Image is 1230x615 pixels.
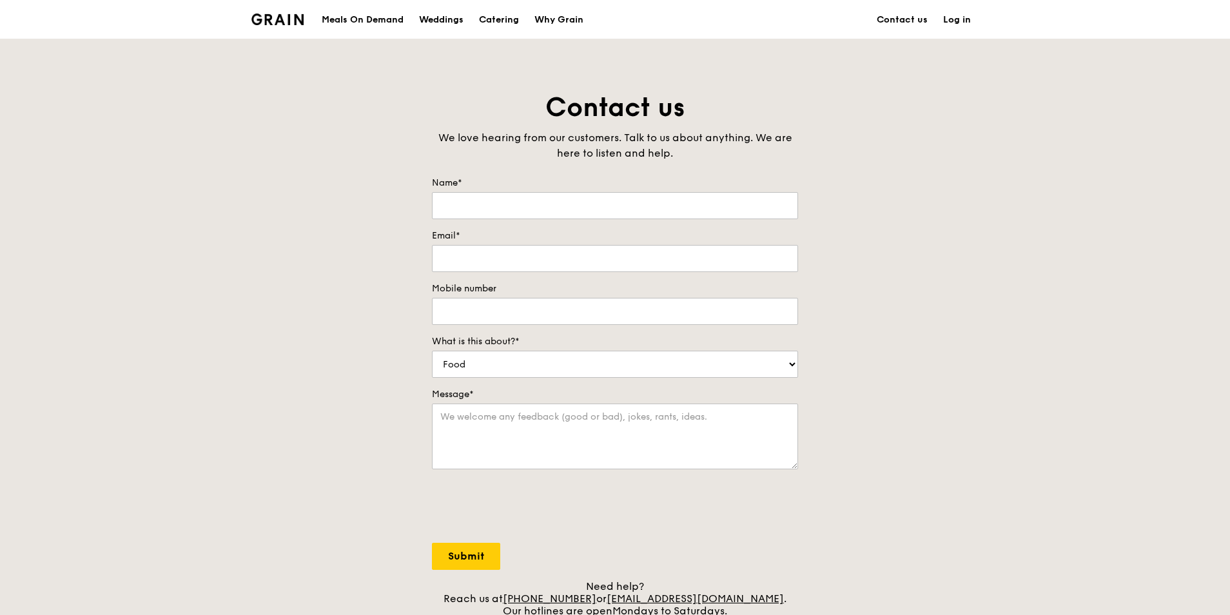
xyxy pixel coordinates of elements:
a: Why Grain [527,1,591,39]
label: What is this about?* [432,335,798,348]
a: [PHONE_NUMBER] [503,592,596,605]
a: Log in [935,1,979,39]
label: Mobile number [432,282,798,295]
a: Weddings [411,1,471,39]
img: Grain [251,14,304,25]
label: Message* [432,388,798,401]
a: Catering [471,1,527,39]
label: Email* [432,229,798,242]
a: [EMAIL_ADDRESS][DOMAIN_NAME] [607,592,784,605]
label: Name* [432,177,798,190]
a: Contact us [869,1,935,39]
div: Catering [479,1,519,39]
iframe: reCAPTCHA [432,482,628,532]
div: Weddings [419,1,464,39]
div: We love hearing from our customers. Talk to us about anything. We are here to listen and help. [432,130,798,161]
div: Meals On Demand [322,1,404,39]
h1: Contact us [432,90,798,125]
div: Why Grain [534,1,583,39]
input: Submit [432,543,500,570]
